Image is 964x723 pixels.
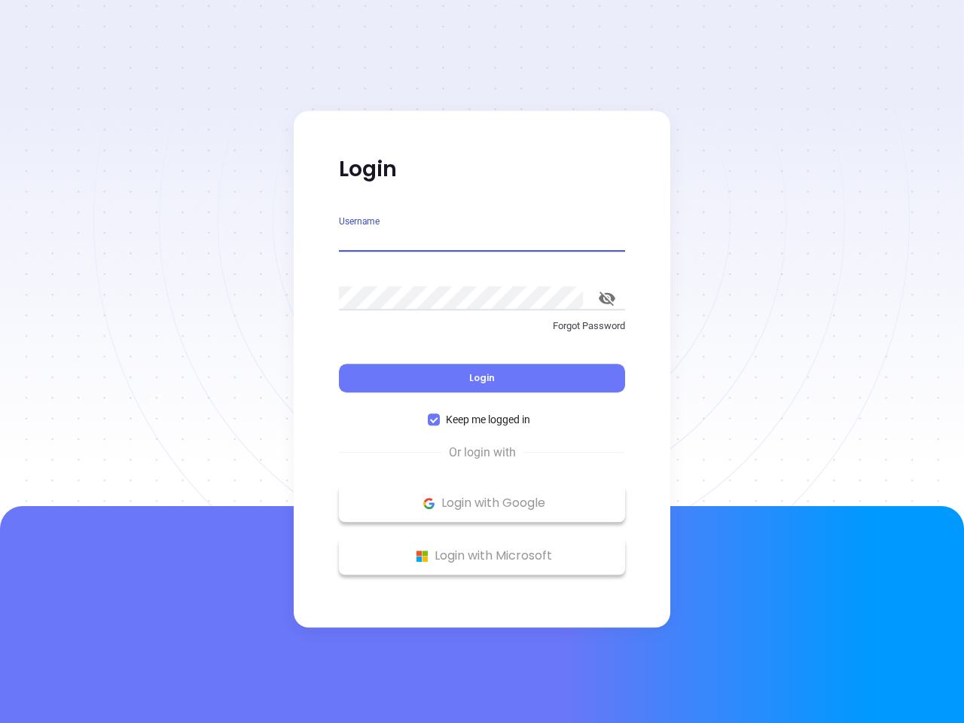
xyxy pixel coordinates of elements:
[339,217,380,226] label: Username
[419,494,438,513] img: Google Logo
[346,492,618,514] p: Login with Google
[339,364,625,392] button: Login
[339,319,625,346] a: Forgot Password
[589,280,625,316] button: toggle password visibility
[339,156,625,183] p: Login
[469,371,495,384] span: Login
[346,545,618,567] p: Login with Microsoft
[339,319,625,334] p: Forgot Password
[413,547,432,566] img: Microsoft Logo
[440,411,536,428] span: Keep me logged in
[339,484,625,522] button: Google Logo Login with Google
[441,444,523,462] span: Or login with
[339,537,625,575] button: Microsoft Logo Login with Microsoft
